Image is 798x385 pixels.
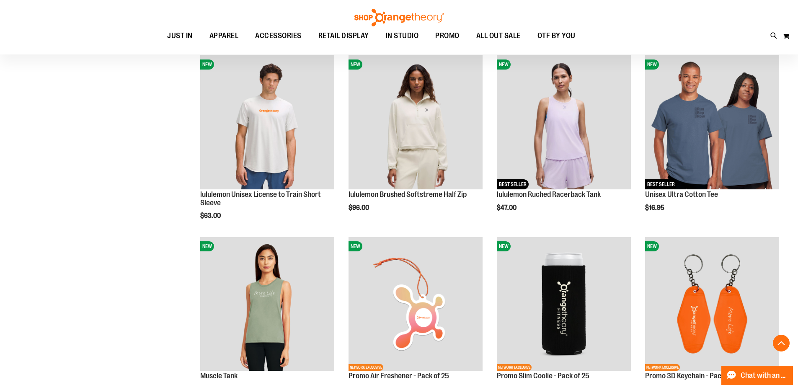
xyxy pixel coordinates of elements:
[349,241,362,251] span: NEW
[200,55,334,191] a: lululemon Unisex License to Train Short SleeveNEW
[196,51,338,241] div: product
[200,190,321,207] a: lululemon Unisex License to Train Short Sleeve
[255,26,302,45] span: ACCESSORIES
[721,366,793,385] button: Chat with an Expert
[645,372,741,380] a: Promo 3D Keychain - Pack of 25
[641,51,783,233] div: product
[645,241,659,251] span: NEW
[200,55,334,189] img: lululemon Unisex License to Train Short Sleeve
[200,372,238,380] a: Muscle Tank
[435,26,460,45] span: PROMO
[349,55,483,189] img: lululemon Brushed Softstreme Half Zip
[537,26,576,45] span: OTF BY YOU
[493,51,635,233] div: product
[200,241,214,251] span: NEW
[497,237,631,371] img: Promo Slim Coolie - Pack of 25
[645,237,779,371] img: Promo 3D Keychain - Pack of 25
[476,26,521,45] span: ALL OUT SALE
[353,9,445,26] img: Shop Orangetheory
[318,26,369,45] span: RETAIL DISPLAY
[497,55,631,189] img: lululemon Ruched Racerback Tank
[497,190,601,199] a: lululemon Ruched Racerback Tank
[645,190,718,199] a: Unisex Ultra Cotton Tee
[349,59,362,70] span: NEW
[497,55,631,191] a: lululemon Ruched Racerback TankNEWBEST SELLER
[497,59,511,70] span: NEW
[645,55,779,191] a: Unisex Ultra Cotton TeeNEWBEST SELLER
[773,335,790,351] button: Back To Top
[349,364,383,371] span: NETWORK EXCLUSIVE
[349,372,449,380] a: Promo Air Freshener - Pack of 25
[645,59,659,70] span: NEW
[497,372,589,380] a: Promo Slim Coolie - Pack of 25
[386,26,419,45] span: IN STUDIO
[349,237,483,371] img: Promo Air Freshener - Pack of 25
[497,241,511,251] span: NEW
[645,179,677,189] span: BEST SELLER
[497,237,631,372] a: Promo Slim Coolie - Pack of 25NEWNETWORK EXCLUSIVE
[349,204,370,212] span: $96.00
[200,59,214,70] span: NEW
[200,237,334,371] img: Muscle Tank
[741,372,788,380] span: Chat with an Expert
[167,26,193,45] span: JUST IN
[645,237,779,372] a: Promo 3D Keychain - Pack of 25NEWNETWORK EXCLUSIVE
[645,55,779,189] img: Unisex Ultra Cotton Tee
[497,364,532,371] span: NETWORK EXCLUSIVE
[497,204,518,212] span: $47.00
[645,204,666,212] span: $16.95
[209,26,239,45] span: APPAREL
[349,237,483,372] a: Promo Air Freshener - Pack of 25NEWNETWORK EXCLUSIVE
[344,51,487,233] div: product
[349,190,467,199] a: lululemon Brushed Softstreme Half Zip
[200,212,222,220] span: $63.00
[645,364,680,371] span: NETWORK EXCLUSIVE
[497,179,529,189] span: BEST SELLER
[349,55,483,191] a: lululemon Brushed Softstreme Half ZipNEW
[200,237,334,372] a: Muscle TankNEW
